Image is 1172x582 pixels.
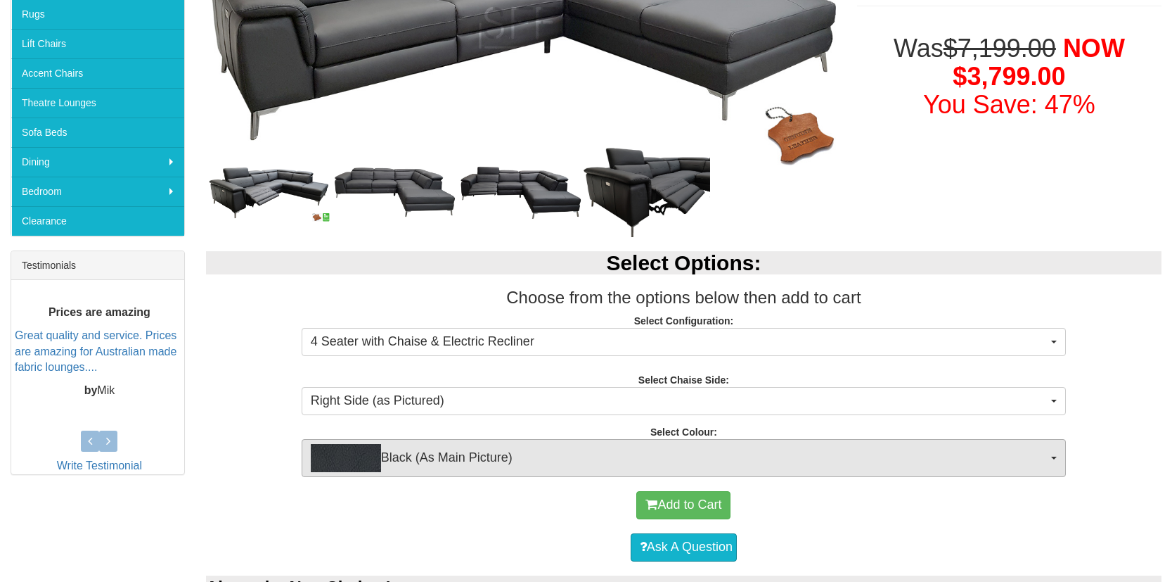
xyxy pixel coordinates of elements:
[302,387,1066,415] button: Right Side (as Pictured)
[84,384,98,396] b: by
[650,426,717,438] strong: Select Colour:
[15,329,176,374] a: Great quality and service. Prices are amazing for Australian made fabric lounges....
[57,460,142,472] a: Write Testimonial
[634,315,734,327] strong: Select Configuration:
[944,34,1056,63] del: $7,199.00
[11,177,184,206] a: Bedroom
[311,444,1048,472] span: Black (As Main Picture)
[923,90,1095,119] font: You Save: 47%
[631,533,737,562] a: Ask A Question
[311,444,381,472] img: Black (As Main Picture)
[11,29,184,58] a: Lift Chairs
[302,328,1066,356] button: 4 Seater with Chaise & Electric Recliner
[311,333,1048,351] span: 4 Seater with Chaise & Electric Recliner
[11,251,184,280] div: Testimonials
[11,147,184,177] a: Dining
[606,251,761,274] b: Select Options:
[302,439,1066,477] button: Black (As Main Picture)Black (As Main Picture)
[206,289,1161,307] h3: Choose from the options below then add to cart
[11,118,184,147] a: Sofa Beds
[857,34,1161,118] h1: Was
[11,58,184,88] a: Accent Chairs
[11,88,184,118] a: Theatre Lounges
[636,491,730,519] button: Add to Cart
[638,374,729,386] strong: Select Chaise Side:
[953,34,1125,91] span: NOW $3,799.00
[311,392,1048,410] span: Right Side (as Pictured)
[49,306,150,318] b: Prices are amazing
[15,383,184,399] p: Mik
[11,206,184,236] a: Clearance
